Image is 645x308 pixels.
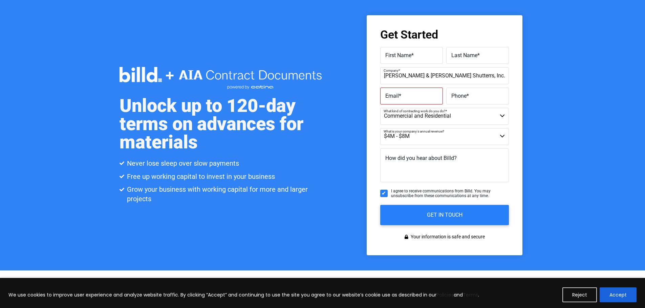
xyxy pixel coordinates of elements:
[562,287,597,302] button: Reject
[380,190,388,197] input: I agree to receive communications from Billd. You may unsubscribe from these communications at an...
[125,159,239,168] span: Never lose sleep over slow payments
[384,68,399,72] span: Company
[380,29,509,40] h3: Get Started
[385,52,411,58] span: First Name
[385,92,399,99] span: Email
[436,291,454,298] a: Policies
[451,52,477,58] span: Last Name
[463,291,478,298] a: Terms
[8,291,479,299] p: We use cookies to improve user experience and analyze website traffic. By clicking “Accept” and c...
[125,172,275,181] span: Free up working capital to invest in your business
[600,287,637,302] button: Accept
[451,92,467,99] span: Phone
[391,189,509,198] span: I agree to receive communications from Billd. You may unsubscribe from these communications at an...
[120,97,323,151] h1: Unlock up to 120-day terms on advances for materials
[409,232,485,242] span: Your information is safe and secure
[125,185,323,204] span: Grow your business with working capital for more and larger projects
[385,155,457,161] span: How did you hear about Billd?
[380,205,509,225] input: GET IN TOUCH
